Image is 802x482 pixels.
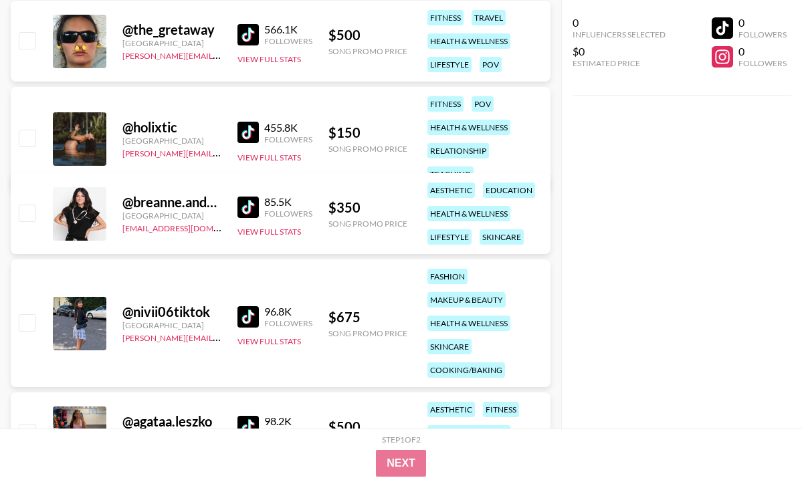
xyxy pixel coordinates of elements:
[328,199,407,216] div: $ 350
[738,58,787,68] div: Followers
[427,269,468,284] div: fashion
[472,10,506,25] div: travel
[738,29,787,39] div: Followers
[427,229,472,245] div: lifestyle
[264,428,312,438] div: Followers
[122,320,221,330] div: [GEOGRAPHIC_DATA]
[122,119,221,136] div: @ holixtic
[573,45,666,58] div: $0
[237,197,259,218] img: TikTok
[573,16,666,29] div: 0
[237,24,259,45] img: TikTok
[427,33,510,49] div: health & wellness
[573,29,666,39] div: Influencers Selected
[264,121,312,134] div: 455.8K
[480,229,524,245] div: skincare
[382,435,421,445] div: Step 1 of 2
[122,304,221,320] div: @ nivii06tiktok
[237,416,259,437] img: TikTok
[237,227,301,237] button: View Full Stats
[328,309,407,326] div: $ 675
[122,221,257,233] a: [EMAIL_ADDRESS][DOMAIN_NAME]
[735,415,786,466] iframe: Drift Widget Chat Controller
[264,318,312,328] div: Followers
[122,48,320,61] a: [PERSON_NAME][EMAIL_ADDRESS][DOMAIN_NAME]
[427,316,510,331] div: health & wellness
[237,152,301,162] button: View Full Stats
[427,183,475,198] div: aesthetic
[237,122,259,143] img: TikTok
[122,136,221,146] div: [GEOGRAPHIC_DATA]
[427,143,489,158] div: relationship
[328,328,407,338] div: Song Promo Price
[328,46,407,56] div: Song Promo Price
[264,134,312,144] div: Followers
[427,402,475,417] div: aesthetic
[264,23,312,36] div: 566.1K
[483,402,519,417] div: fitness
[264,305,312,318] div: 96.8K
[122,413,221,430] div: @ agataa.leszko
[264,195,312,209] div: 85.5K
[328,144,407,154] div: Song Promo Price
[328,124,407,141] div: $ 150
[122,21,221,38] div: @ the_gretaway
[237,306,259,328] img: TikTok
[328,219,407,229] div: Song Promo Price
[427,10,464,25] div: fitness
[122,146,320,158] a: [PERSON_NAME][EMAIL_ADDRESS][DOMAIN_NAME]
[237,336,301,346] button: View Full Stats
[328,418,407,435] div: $ 500
[427,292,506,308] div: makeup & beauty
[122,211,221,221] div: [GEOGRAPHIC_DATA]
[427,120,510,135] div: health & wellness
[472,96,494,112] div: pov
[264,209,312,219] div: Followers
[427,166,474,182] div: teaching
[480,57,502,72] div: pov
[427,425,510,441] div: health & wellness
[264,36,312,46] div: Followers
[264,414,312,428] div: 98.2K
[573,58,666,68] div: Estimated Price
[122,194,221,211] div: @ breanne.andersonn
[427,362,505,378] div: cooking/baking
[427,57,472,72] div: lifestyle
[427,339,472,354] div: skincare
[237,54,301,64] button: View Full Stats
[738,16,787,29] div: 0
[328,27,407,43] div: $ 500
[122,38,221,48] div: [GEOGRAPHIC_DATA]
[427,206,510,221] div: health & wellness
[376,450,426,477] button: Next
[738,45,787,58] div: 0
[483,183,535,198] div: education
[427,96,464,112] div: fitness
[122,330,384,343] a: [PERSON_NAME][EMAIL_ADDRESS][PERSON_NAME][DOMAIN_NAME]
